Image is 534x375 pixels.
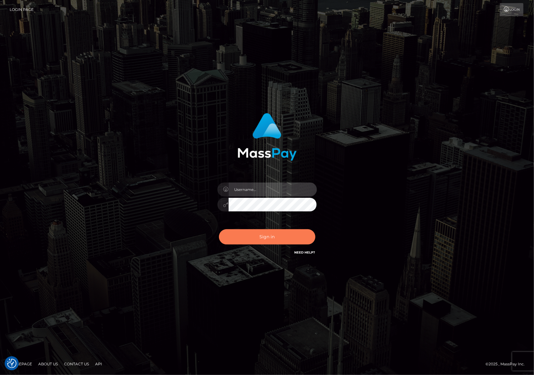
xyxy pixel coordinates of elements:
[10,3,34,16] a: Login Page
[93,359,104,369] a: API
[229,183,317,197] input: Username...
[62,359,91,369] a: Contact Us
[485,361,529,368] div: © 2025 , MassPay Inc.
[7,359,16,368] img: Revisit consent button
[238,113,297,161] img: MassPay Login
[36,359,60,369] a: About Us
[7,359,16,368] button: Consent Preferences
[295,250,315,254] a: Need Help?
[500,3,523,16] a: Login
[7,359,35,369] a: Homepage
[219,229,315,244] button: Sign in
